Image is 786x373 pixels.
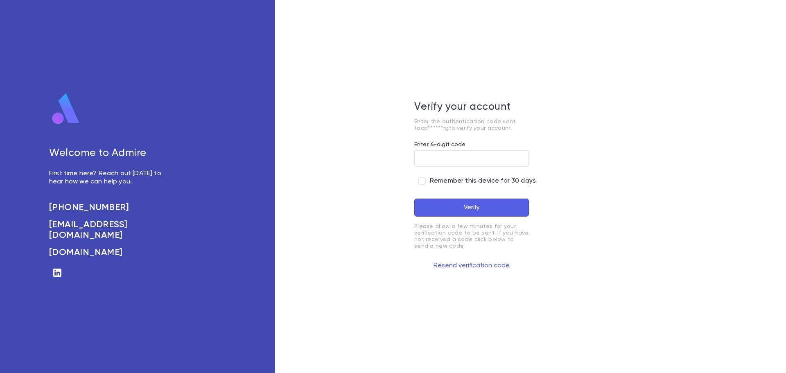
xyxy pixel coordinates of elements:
a: [EMAIL_ADDRESS][DOMAIN_NAME] [49,219,170,241]
button: Verify [414,199,529,217]
button: Resend verification code [414,259,529,272]
span: Remember this device for 30 days [430,177,536,185]
h5: Welcome to Admire [49,147,170,160]
p: Please allow a few minutes for your verification code to be sent. If you have not received a code... [414,223,529,249]
p: Enter the authentication code sent to cd******rg to verify your account. [414,118,529,131]
h5: Verify your account [414,101,529,113]
a: [PHONE_NUMBER] [49,202,170,213]
img: logo [49,93,83,125]
label: Enter 6-digit code [414,141,466,148]
p: First time here? Reach out [DATE] to hear how we can help you. [49,170,170,186]
a: [DOMAIN_NAME] [49,247,170,258]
